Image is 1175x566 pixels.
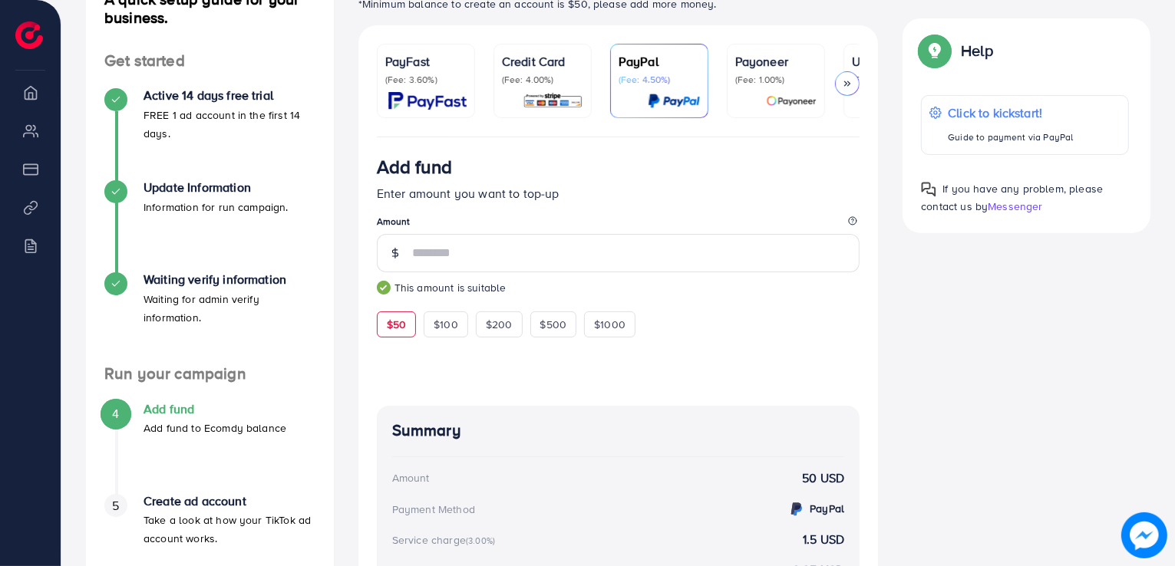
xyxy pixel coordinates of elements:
[385,74,467,86] p: (Fee: 3.60%)
[619,52,700,71] p: PayPal
[594,317,625,332] span: $1000
[1121,512,1167,558] img: image
[434,317,458,332] span: $100
[144,494,315,508] h4: Create ad account
[948,128,1073,146] p: Guide to payment via PayPal
[802,469,844,487] strong: 50 USD
[392,502,475,517] div: Payment Method
[392,532,500,548] div: Service charge
[706,356,860,383] iframe: PayPal
[144,419,286,437] p: Add fund to Ecomdy balance
[735,74,817,86] p: (Fee: 1.00%)
[377,280,860,295] small: This amount is suitable
[787,500,806,518] img: credit
[377,281,391,295] img: guide
[921,181,1103,214] span: If you have any problem, please contact us by
[86,180,334,272] li: Update Information
[112,405,119,423] span: 4
[144,106,315,143] p: FREE 1 ad account in the first 14 days.
[766,92,817,110] img: card
[144,272,315,287] h4: Waiting verify information
[523,92,583,110] img: card
[377,156,452,178] h3: Add fund
[388,92,467,110] img: card
[921,182,936,197] img: Popup guide
[15,21,43,49] img: logo
[144,88,315,103] h4: Active 14 days free trial
[803,531,844,548] strong: 1.5 USD
[112,497,119,515] span: 5
[502,52,583,71] p: Credit Card
[144,180,289,195] h4: Update Information
[86,364,334,383] h4: Run your campaign
[540,317,567,332] span: $500
[502,74,583,86] p: (Fee: 4.00%)
[387,317,406,332] span: $50
[385,52,467,71] p: PayFast
[852,52,933,71] p: USDT
[921,37,949,64] img: Popup guide
[392,421,845,440] h4: Summary
[735,52,817,71] p: Payoneer
[961,41,993,60] p: Help
[86,51,334,71] h4: Get started
[377,184,860,202] p: Enter amount you want to top-up
[988,199,1042,214] span: Messenger
[648,92,700,110] img: card
[86,402,334,494] li: Add fund
[144,511,315,548] p: Take a look at how your TikTok ad account works.
[377,215,860,234] legend: Amount
[619,74,700,86] p: (Fee: 4.50%)
[144,402,286,416] h4: Add fund
[144,290,315,327] p: Waiting for admin verify information.
[810,501,844,516] strong: PayPal
[466,535,495,547] small: (3.00%)
[392,470,430,485] div: Amount
[86,88,334,180] li: Active 14 days free trial
[86,272,334,364] li: Waiting verify information
[486,317,513,332] span: $200
[144,198,289,216] p: Information for run campaign.
[948,104,1073,122] p: Click to kickstart!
